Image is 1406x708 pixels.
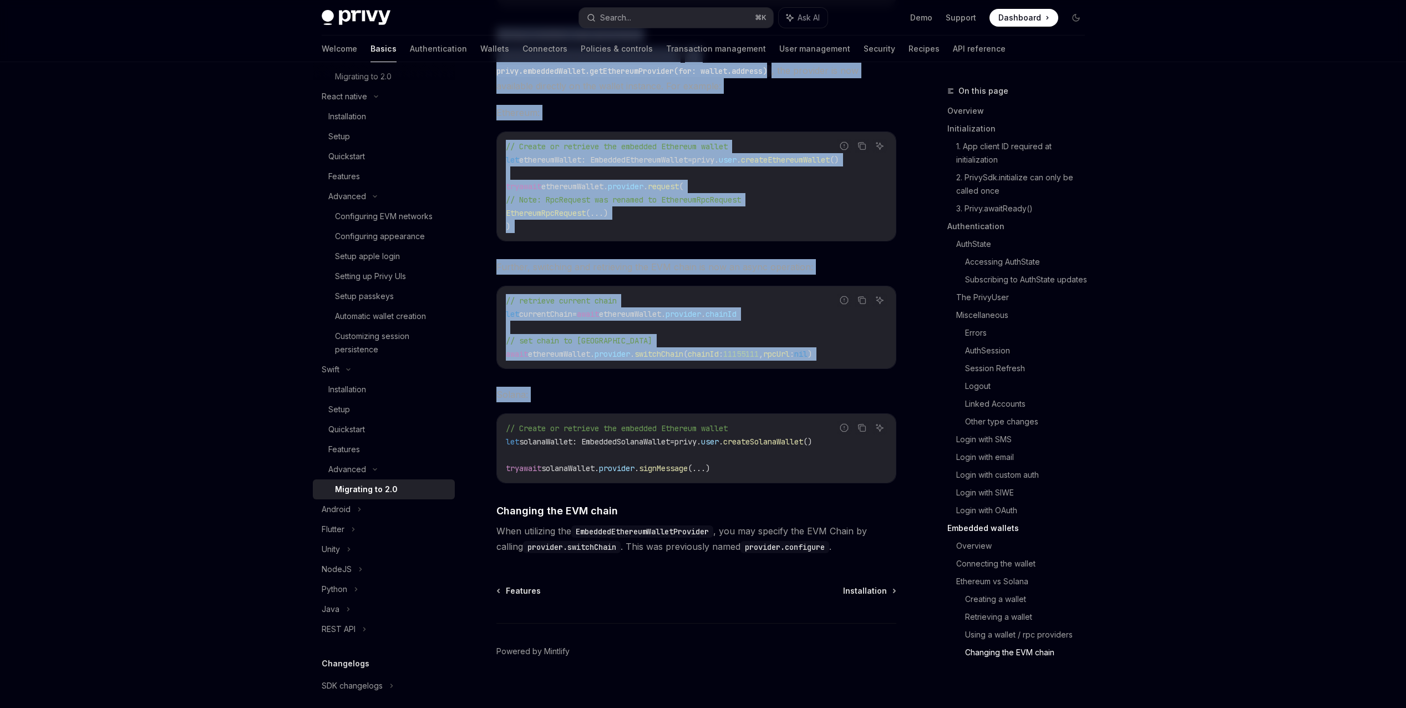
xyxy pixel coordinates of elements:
[843,585,895,596] a: Installation
[581,36,653,62] a: Policies & controls
[322,523,344,536] div: Flutter
[572,309,577,319] span: =
[313,419,455,439] a: Quickstart
[723,349,759,359] span: 11155111
[794,349,808,359] span: nil
[599,463,635,473] span: provider
[830,155,839,165] span: ()
[590,208,603,218] span: ...
[541,181,608,191] span: ethereumWallet.
[541,463,599,473] span: solanaWallet.
[837,293,851,307] button: Report incorrect code
[1067,9,1085,27] button: Toggle dark mode
[335,310,426,323] div: Automatic wallet creation
[855,293,869,307] button: Copy the contents from the code block
[506,423,728,433] span: // Create or retrieve the embedded Ethereum wallet
[496,105,896,120] span: Ethereum:
[496,523,896,554] span: When utilizing the , you may specify the EVM Chain by calling . This was previously named .
[740,541,829,553] code: provider.configure
[519,437,670,447] span: solanaWallet: EmbeddedSolanaWallet
[496,47,896,94] span: Instead of grabbing the wallet’s provider via , the provider is now available directly on the wal...
[480,36,509,62] a: Wallets
[496,503,618,518] span: Changing the EVM chain
[328,443,360,456] div: Features
[506,336,652,346] span: // set chain to [GEOGRAPHIC_DATA]
[506,296,617,306] span: // retrieve current chain
[322,363,339,376] div: Swift
[956,289,1094,306] a: The PrivyUser
[571,525,713,538] code: EmbeddedEthereumWalletProvider
[328,170,360,183] div: Features
[313,380,455,399] a: Installation
[599,309,666,319] span: ethereumWallet.
[808,349,812,359] span: )
[335,483,398,496] div: Migrating to 2.0
[313,246,455,266] a: Setup apple login
[506,437,519,447] span: let
[965,395,1094,413] a: Linked Accounts
[603,208,608,218] span: )
[956,306,1094,324] a: Miscellaneous
[313,166,455,186] a: Features
[643,181,648,191] span: .
[965,413,1094,431] a: Other type changes
[506,463,519,473] span: try
[956,537,1094,555] a: Overview
[965,253,1094,271] a: Accessing AuthState
[313,226,455,246] a: Configuring appearance
[322,603,339,616] div: Java
[688,463,692,473] span: (
[322,679,383,692] div: SDK changelogs
[410,36,467,62] a: Authentication
[313,107,455,127] a: Installation
[666,36,766,62] a: Transaction management
[947,519,1094,537] a: Embedded wallets
[864,36,895,62] a: Security
[322,657,369,670] h5: Changelogs
[370,36,397,62] a: Basics
[579,8,773,28] button: Search...⌘K
[701,437,719,447] span: user
[313,127,455,146] a: Setup
[506,585,541,596] span: Features
[956,466,1094,484] a: Login with custom auth
[956,555,1094,573] a: Connecting the wallet
[313,326,455,360] a: Customizing session persistence
[328,463,366,476] div: Advanced
[328,383,366,396] div: Installation
[496,646,570,657] a: Powered by Mintlify
[953,36,1006,62] a: API reference
[956,235,1094,253] a: AuthState
[506,349,528,359] span: await
[692,155,719,165] span: privy.
[779,8,828,28] button: Ask AI
[506,141,728,151] span: // Create or retrieve the embedded Ethereum wallet
[635,463,639,473] span: .
[837,421,851,435] button: Report incorrect code
[313,399,455,419] a: Setup
[965,608,1094,626] a: Retrieving a wallet
[855,139,869,153] button: Copy the contents from the code block
[872,421,887,435] button: Ask AI
[498,585,541,596] a: Features
[335,270,406,283] div: Setting up Privy UIs
[956,502,1094,519] a: Login with OAuth
[843,585,887,596] span: Installation
[956,484,1094,502] a: Login with SIWE
[910,12,932,23] a: Demo
[965,271,1094,289] a: Subscribing to AuthState updates
[737,155,741,165] span: .
[313,206,455,226] a: Configuring EVM networks
[328,130,350,143] div: Setup
[630,349,635,359] span: .
[586,208,590,218] span: (
[496,387,896,402] span: Solana:
[872,139,887,153] button: Ask AI
[965,626,1094,644] a: Using a wallet / rpc providers
[528,349,595,359] span: ethereumWallet.
[328,150,365,163] div: Quickstart
[692,463,705,473] span: ...
[595,349,630,359] span: provider
[719,437,723,447] span: .
[683,349,688,359] span: (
